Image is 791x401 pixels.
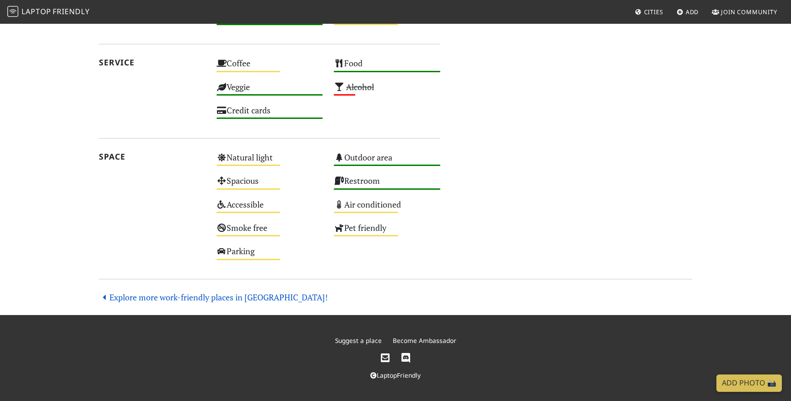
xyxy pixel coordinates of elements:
[346,81,374,92] s: Alcohol
[99,152,206,161] h2: Space
[328,197,446,220] div: Air conditioned
[328,150,446,173] div: Outdoor area
[211,244,329,267] div: Parking
[211,56,329,79] div: Coffee
[211,103,329,126] div: Credit cards
[7,6,18,17] img: LaptopFriendly
[721,8,777,16] span: Join Community
[7,4,90,20] a: LaptopFriendly LaptopFriendly
[211,220,329,244] div: Smoke free
[686,8,699,16] span: Add
[211,150,329,173] div: Natural light
[53,6,89,16] span: Friendly
[708,4,781,20] a: Join Community
[211,173,329,197] div: Spacious
[99,292,328,303] a: Explore more work-friendly places in [GEOGRAPHIC_DATA]!
[328,220,446,244] div: Pet friendly
[673,4,703,20] a: Add
[211,80,329,103] div: Veggie
[370,371,421,380] a: LaptopFriendly
[328,173,446,197] div: Restroom
[335,336,382,345] a: Suggest a place
[393,336,456,345] a: Become Ambassador
[631,4,667,20] a: Cities
[99,58,206,67] h2: Service
[644,8,663,16] span: Cities
[22,6,51,16] span: Laptop
[211,197,329,220] div: Accessible
[328,56,446,79] div: Food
